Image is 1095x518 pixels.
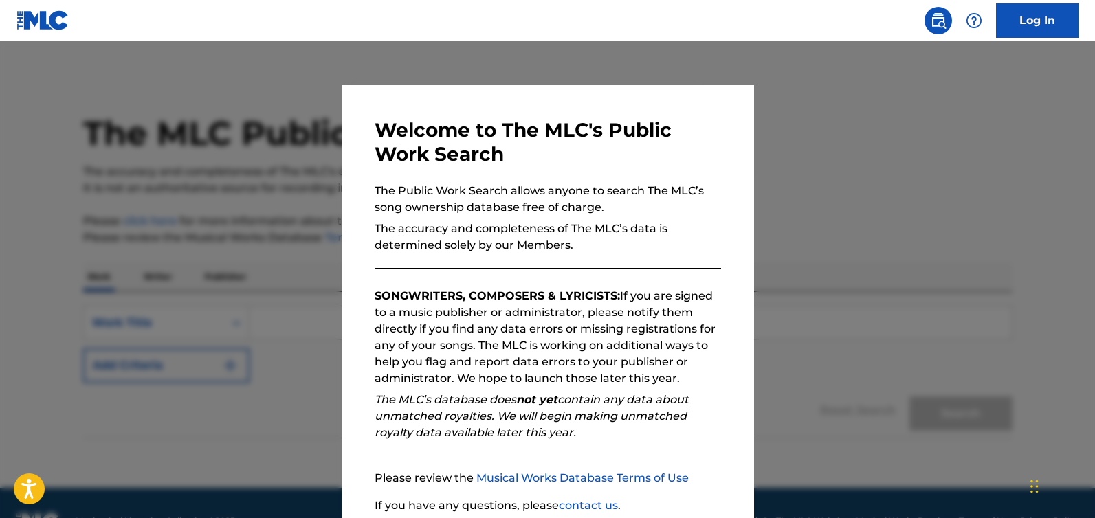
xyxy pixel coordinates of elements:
p: Please review the [375,470,721,486]
div: Help [960,7,988,34]
strong: not yet [516,393,557,406]
a: Public Search [925,7,952,34]
a: Log In [996,3,1079,38]
strong: SONGWRITERS, COMPOSERS & LYRICISTS: [375,289,620,302]
em: The MLC’s database does contain any data about unmatched royalties. We will begin making unmatche... [375,393,689,439]
h3: Welcome to The MLC's Public Work Search [375,118,721,166]
a: contact us [559,499,618,512]
iframe: Chat Widget [1026,452,1095,518]
img: search [930,12,947,29]
p: The Public Work Search allows anyone to search The MLC’s song ownership database free of charge. [375,183,721,216]
p: The accuracy and completeness of The MLC’s data is determined solely by our Members. [375,221,721,254]
a: Musical Works Database Terms of Use [476,471,689,484]
div: Drag [1030,466,1039,507]
img: MLC Logo [16,10,69,30]
p: If you have any questions, please . [375,497,721,514]
p: If you are signed to a music publisher or administrator, please notify them directly if you find ... [375,288,721,387]
img: help [966,12,982,29]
